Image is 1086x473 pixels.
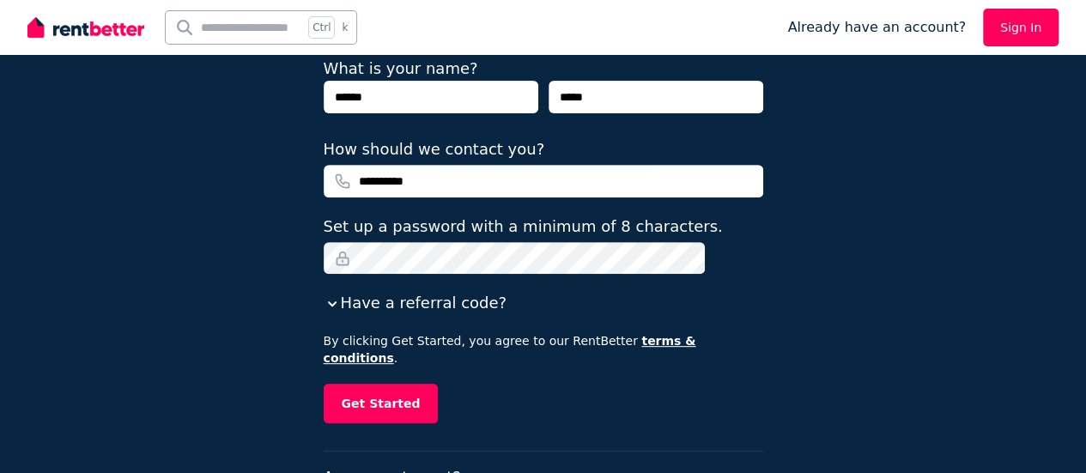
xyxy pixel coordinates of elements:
img: RentBetter [27,15,144,40]
a: Sign In [983,9,1059,46]
label: What is your name? [324,59,478,77]
label: How should we contact you? [324,137,545,161]
span: k [342,21,348,34]
span: Ctrl [308,16,335,39]
button: Have a referral code? [324,291,507,315]
p: By clicking Get Started, you agree to our RentBetter . [324,332,763,367]
span: Already have an account? [787,17,966,38]
label: Set up a password with a minimum of 8 characters. [324,215,723,239]
button: Get Started [324,384,439,423]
